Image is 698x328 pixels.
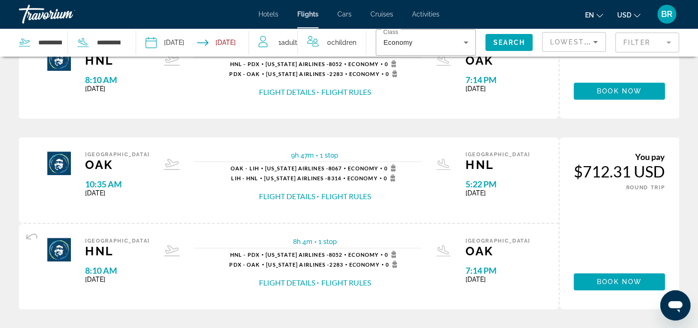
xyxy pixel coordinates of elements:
a: Flights [297,10,319,18]
mat-select: Sort by [550,36,598,48]
span: HNL [85,53,150,67]
span: 0 [386,261,400,268]
button: Flight Rules [321,87,371,97]
span: [DATE] [85,189,150,197]
mat-label: Class [383,29,398,35]
button: Search [485,34,533,51]
span: [GEOGRAPHIC_DATA] [85,151,150,158]
span: [DATE] [465,189,530,197]
span: LIH - HNL [231,175,258,181]
button: Filter [615,32,679,53]
span: 0 [384,174,398,182]
span: 2283 [266,71,343,77]
button: Flight Details [259,278,315,288]
span: [GEOGRAPHIC_DATA] [465,238,530,244]
span: [US_STATE] Airlines - [266,71,329,77]
button: Depart date: Apr 6, 2026 [146,28,184,57]
span: 9h 47m [291,151,314,159]
span: HNL - PDX [230,252,259,258]
button: Change language [585,8,603,22]
a: Hotels [259,10,278,18]
span: Economy [349,71,379,77]
span: HNL [85,244,150,258]
span: USD [617,11,631,19]
button: Return date: Apr 10, 2026 [197,28,236,57]
span: Book now [597,87,642,95]
span: ROUND TRIP [626,185,665,191]
span: 5:22 PM [465,179,530,189]
button: Book now [574,83,665,100]
span: 8052 [266,61,343,67]
span: PDX - OAK [229,71,260,77]
button: Travelers: 1 adult, 0 children [249,28,366,57]
span: [DATE] [85,85,150,93]
span: 2283 [266,261,343,268]
button: Flight Rules [321,191,371,202]
span: 0 [385,60,399,67]
span: 8h 4m [293,238,312,245]
span: [DATE] [85,276,150,283]
span: [US_STATE] Airlines - [266,252,329,258]
span: HNL [465,158,530,172]
span: [US_STATE] Airlines - [264,175,327,181]
iframe: Button to launch messaging window [660,290,690,320]
a: Cruises [371,10,393,18]
span: 8052 [266,252,343,258]
button: User Menu [655,4,679,24]
span: OAK [465,53,530,67]
span: [DATE] [465,85,530,93]
span: Search [493,39,525,46]
span: 8:10 AM [85,75,150,85]
a: Travorium [19,2,113,26]
span: Economy [383,39,412,46]
span: 0 [386,70,400,77]
span: Economy [349,261,379,268]
span: [GEOGRAPHIC_DATA] [465,151,530,158]
span: 0 [385,251,399,258]
span: 0 [327,36,356,49]
span: Book now [597,278,642,286]
span: en [585,11,594,19]
span: 7:14 PM [465,75,530,85]
span: [DATE] [465,276,530,283]
span: Adult [281,39,297,46]
button: Flight Details [259,87,315,97]
span: [US_STATE] Airlines - [266,261,329,268]
span: 1 [278,36,297,49]
span: 1 stop [319,238,337,245]
button: Flight Rules [321,278,371,288]
button: Flight Details [259,191,315,202]
span: OAK - LIH [231,165,259,171]
a: Activities [412,10,439,18]
div: $712.31 USD [574,162,665,181]
span: [US_STATE] Airlines - [265,165,328,171]
span: Lowest Price [550,38,611,46]
button: Change currency [617,8,640,22]
span: 7:14 PM [465,265,530,276]
span: Economy [348,61,379,67]
span: 10:35 AM [85,179,150,189]
span: BR [661,9,672,19]
span: 1 stop [320,151,338,159]
span: 8:10 AM [85,265,150,276]
span: Economy [347,175,378,181]
span: 0 [384,164,399,172]
span: OAK [465,244,530,258]
span: OAK [85,158,150,172]
button: Book now [574,273,665,290]
span: PDX - OAK [229,261,260,268]
div: You pay [574,151,665,162]
a: Cars [337,10,352,18]
span: [US_STATE] Airlines - [266,61,329,67]
span: HNL - PDX [230,61,259,67]
span: 8067 [265,165,342,171]
span: 8314 [264,175,341,181]
span: Children [331,39,356,46]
